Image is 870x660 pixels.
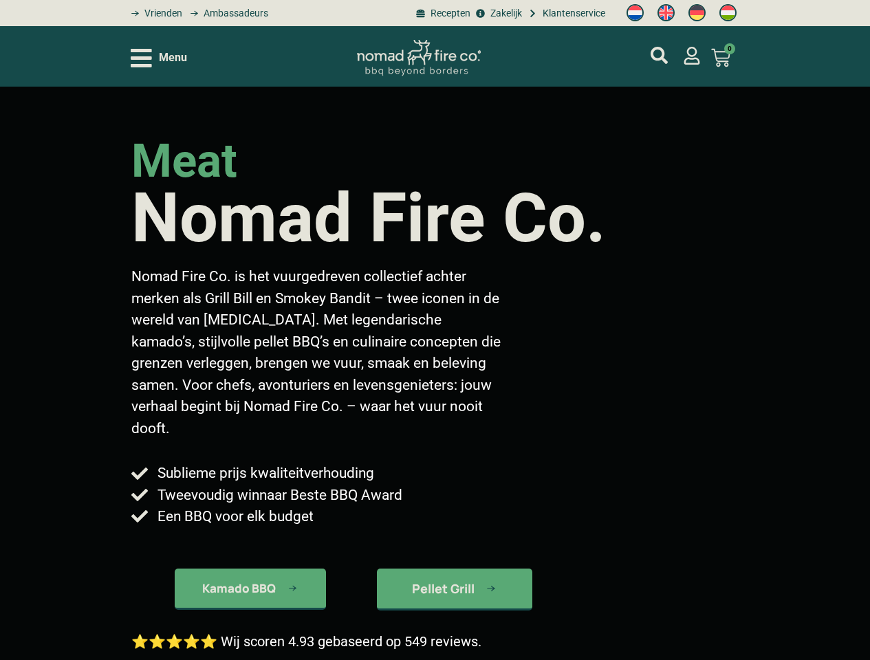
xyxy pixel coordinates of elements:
span: Vrienden [141,6,182,21]
p: Nomad Fire Co. is het vuurgedreven collectief achter merken als Grill Bill en Smokey Bandit – twe... [131,266,502,439]
a: mijn account [683,47,701,65]
div: Open/Close Menu [131,46,187,70]
img: Hongaars [719,4,737,21]
a: grill bill zakeljk [474,6,522,21]
img: Duits [688,4,706,21]
a: mijn account [651,47,668,64]
img: Nomad Logo [357,40,481,76]
span: Een BBQ voor elk budget [154,506,314,527]
p: ⭐⭐⭐⭐⭐ Wij scoren 4.93 gebaseerd op 549 reviews. [131,631,481,652]
h1: Nomad Fire Co. [131,184,606,252]
span: Kamado BBQ [202,582,276,594]
a: kamado bbq [377,569,532,610]
span: Tweevoudig winnaar Beste BBQ Award [154,485,402,506]
a: Switch to Hongaars [713,1,743,25]
a: BBQ recepten [414,6,470,21]
a: grill bill ambassadors [186,6,268,21]
img: Nederlands [627,4,644,21]
span: Recepten [427,6,470,21]
a: Switch to Engels [651,1,682,25]
a: Switch to Duits [682,1,713,25]
span: Pellet Grill [412,582,475,595]
a: kamado bbq [175,569,326,610]
span: Menu [159,49,187,66]
h2: meat [131,138,237,184]
span: Ambassadeurs [200,6,268,21]
span: Zakelijk [487,6,522,21]
img: Engels [657,4,675,21]
span: Klantenservice [539,6,605,21]
a: grill bill klantenservice [525,6,605,21]
span: 0 [724,43,735,54]
a: grill bill vrienden [126,6,182,21]
span: Sublieme prijs kwaliteitverhouding [154,463,374,484]
a: 0 [695,40,747,76]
